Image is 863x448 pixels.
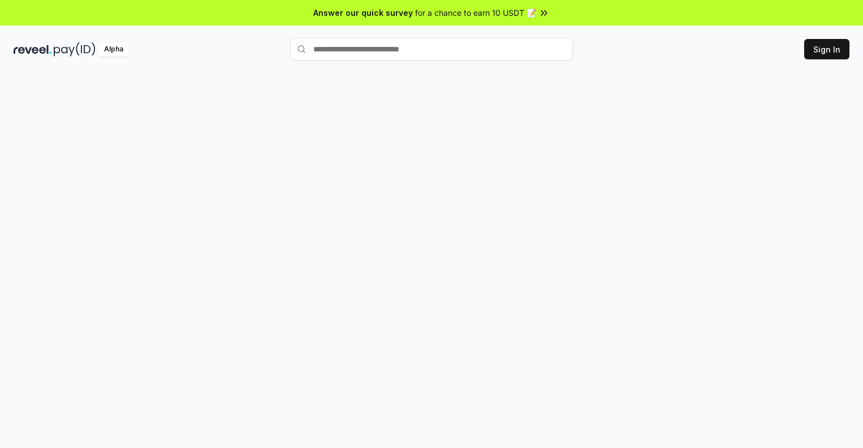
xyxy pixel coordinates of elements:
[415,7,536,19] span: for a chance to earn 10 USDT 📝
[313,7,413,19] span: Answer our quick survey
[804,39,849,59] button: Sign In
[14,42,51,56] img: reveel_dark
[98,42,130,56] div: Alpha
[54,42,96,56] img: pay_id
